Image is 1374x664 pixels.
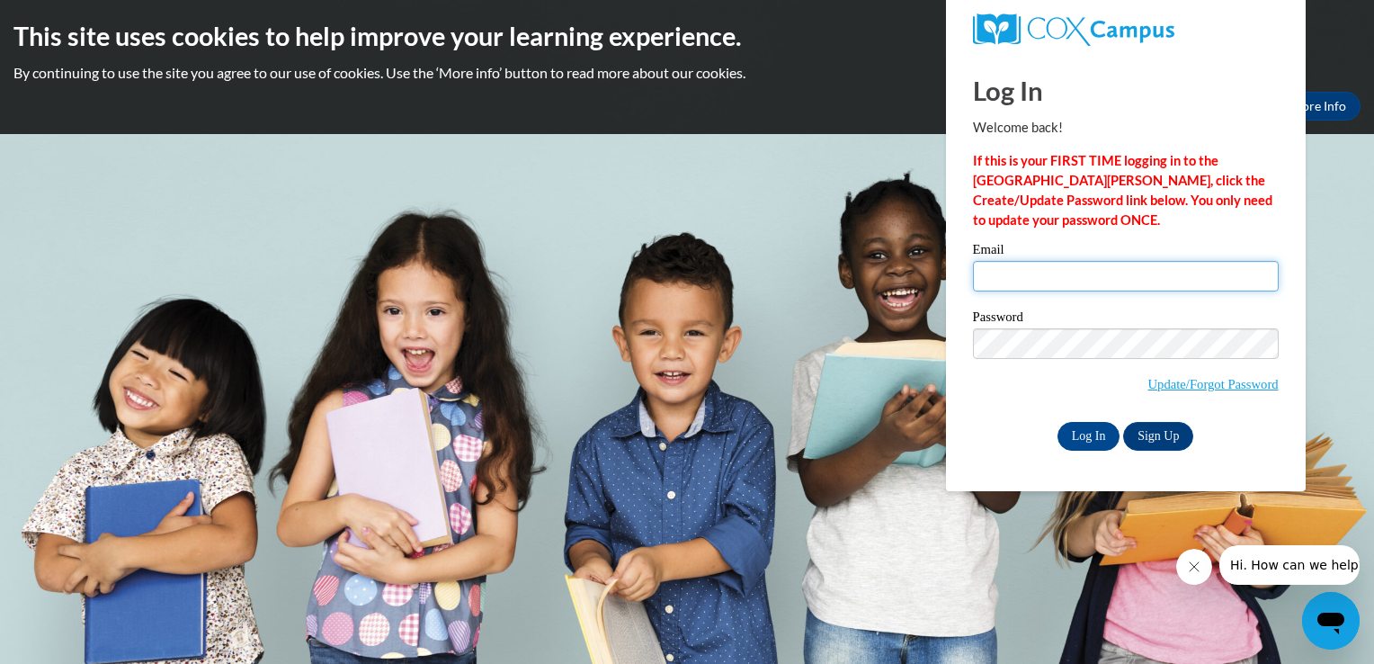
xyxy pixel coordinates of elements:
[1148,377,1279,391] a: Update/Forgot Password
[1123,422,1193,451] a: Sign Up
[1176,549,1212,585] iframe: Close message
[973,153,1272,228] strong: If this is your FIRST TIME logging in to the [GEOGRAPHIC_DATA][PERSON_NAME], click the Create/Upd...
[1219,545,1360,585] iframe: Message from company
[13,63,1361,83] p: By continuing to use the site you agree to our use of cookies. Use the ‘More info’ button to read...
[973,13,1279,46] a: COX Campus
[13,18,1361,54] h2: This site uses cookies to help improve your learning experience.
[1276,92,1361,121] a: More Info
[973,13,1174,46] img: COX Campus
[973,72,1279,109] h1: Log In
[973,118,1279,138] p: Welcome back!
[973,310,1279,328] label: Password
[1302,592,1360,650] iframe: Button to launch messaging window
[11,13,146,27] span: Hi. How can we help?
[973,243,1279,261] label: Email
[1057,422,1120,451] input: Log In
